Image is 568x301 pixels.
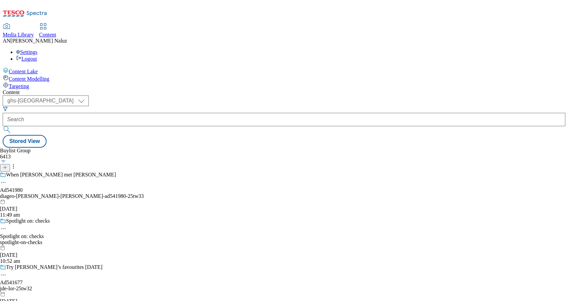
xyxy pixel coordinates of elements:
a: Media Library [3,24,34,38]
span: [PERSON_NAME] Naluz [10,38,67,44]
span: AN [3,38,10,44]
a: Content Lake [3,67,565,75]
a: Logout [16,56,37,62]
button: Stored View [3,135,47,148]
span: Content [39,32,56,37]
span: Content Lake [9,69,38,74]
div: Spotlight on: checks [6,218,50,224]
span: Content Modelling [9,76,49,82]
span: Media Library [3,32,34,37]
a: Settings [16,49,38,55]
span: Targeting [9,83,29,89]
svg: Search Filters [3,106,8,111]
div: Try [PERSON_NAME]’s favourites [DATE] [6,264,102,270]
a: Targeting [3,82,565,89]
div: When [PERSON_NAME] met [PERSON_NAME] [6,172,116,178]
div: Content [3,89,565,95]
input: Search [3,113,565,126]
a: Content Modelling [3,75,565,82]
a: Content [39,24,56,38]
